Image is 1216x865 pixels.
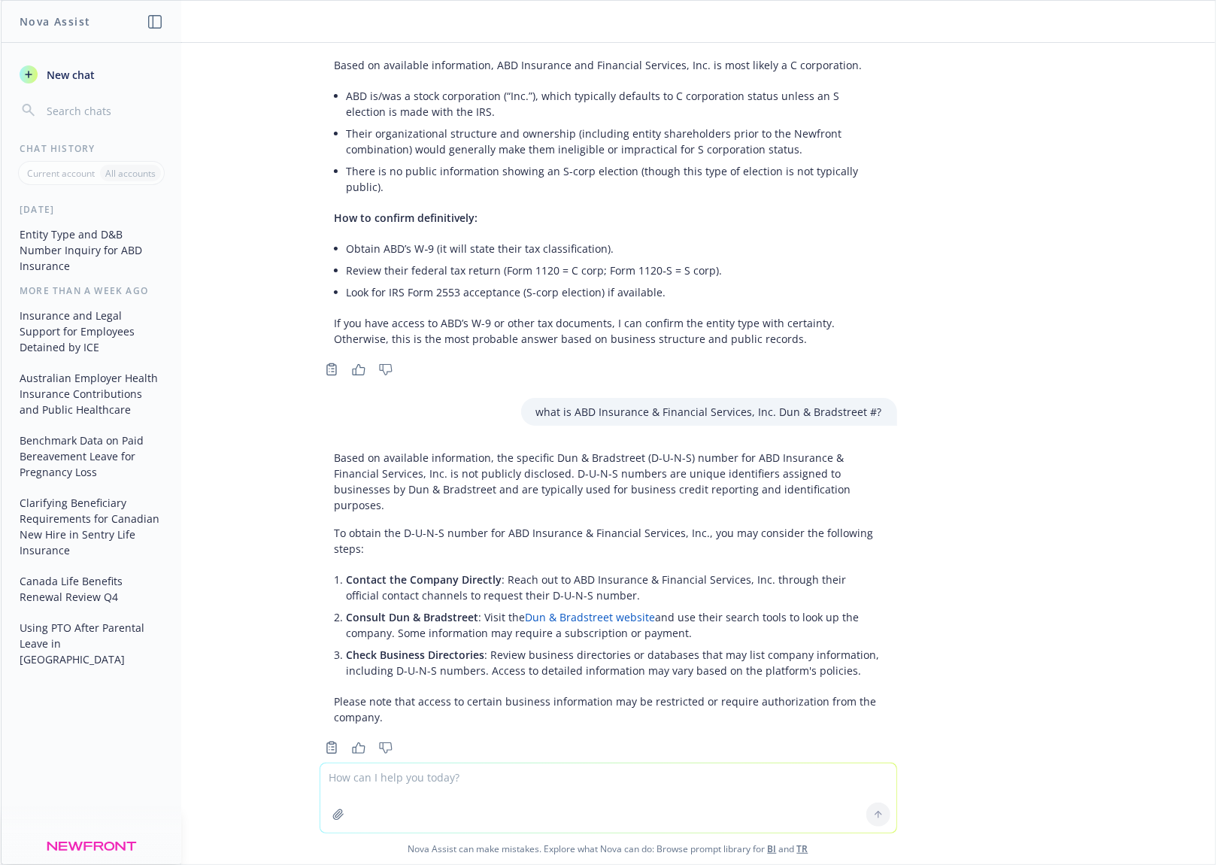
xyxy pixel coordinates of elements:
[526,610,656,624] a: Dun & Bradstreet website
[347,572,502,587] span: Contact the Company Directly
[14,615,169,672] button: Using PTO After Parental Leave in [GEOGRAPHIC_DATA]
[14,366,169,422] button: Australian Employer Health Insurance Contributions and Public Healthcare
[105,167,156,180] p: All accounts
[20,14,90,29] h1: Nova Assist
[14,303,169,360] button: Insurance and Legal Support for Employees Detained by ICE
[2,284,181,297] div: More than a week ago
[347,238,882,259] li: Obtain ABD’s W‑9 (it will state their tax classification).
[374,359,398,380] button: Thumbs down
[27,167,95,180] p: Current account
[374,737,398,758] button: Thumbs down
[44,67,95,83] span: New chat
[335,525,882,557] p: To obtain the D-U-N-S number for ABD Insurance & Financial Services, Inc., you may consider the f...
[347,647,882,678] p: : Review business directories or databases that may list company information, including D-U-N-S n...
[14,222,169,278] button: Entity Type and D&B Number Inquiry for ABD Insurance
[347,572,882,603] p: : Reach out to ABD Insurance & Financial Services, Inc. through their official contact channels t...
[7,833,1209,864] span: Nova Assist can make mistakes. Explore what Nova can do: Browse prompt library for and
[347,85,882,123] li: ABD is/was a stock corporation (“Inc.”), which typically defaults to C corporation status unless ...
[347,160,882,198] li: There is no public information showing an S-corp election (though this type of election is not ty...
[536,404,882,420] p: what is ABD Insurance & Financial Services, Inc. Dun & Bradstreet #?
[335,57,882,73] p: Based on available information, ABD Insurance and Financial Services, Inc. is most likely a C cor...
[335,211,478,225] span: How to confirm definitively:
[14,490,169,563] button: Clarifying Beneficiary Requirements for Canadian New Hire in Sentry Life Insurance
[2,142,181,155] div: Chat History
[335,315,882,347] p: If you have access to ABD’s W-9 or other tax documents, I can confirm the entity type with certai...
[335,450,882,513] p: Based on available information, the specific Dun & Bradstreet (D-U-N-S) number for ABD Insurance ...
[325,741,338,754] svg: Copy to clipboard
[325,363,338,376] svg: Copy to clipboard
[797,842,808,855] a: TR
[768,842,777,855] a: BI
[347,259,882,281] li: Review their federal tax return (Form 1120 = C corp; Form 1120‑S = S corp).
[14,61,169,88] button: New chat
[44,100,163,121] input: Search chats
[347,648,485,662] span: Check Business Directories
[335,694,882,725] p: Please note that access to certain business information may be restricted or require authorizatio...
[14,428,169,484] button: Benchmark Data on Paid Bereavement Leave for Pregnancy Loss
[347,123,882,160] li: Their organizational structure and ownership (including entity shareholders prior to the Newfront...
[347,610,479,624] span: Consult Dun & Bradstreet
[347,609,882,641] p: : Visit the and use their search tools to look up the company. Some information may require a sub...
[14,569,169,609] button: Canada Life Benefits Renewal Review Q4
[2,203,181,216] div: [DATE]
[347,281,882,303] li: Look for IRS Form 2553 acceptance (S-corp election) if available.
